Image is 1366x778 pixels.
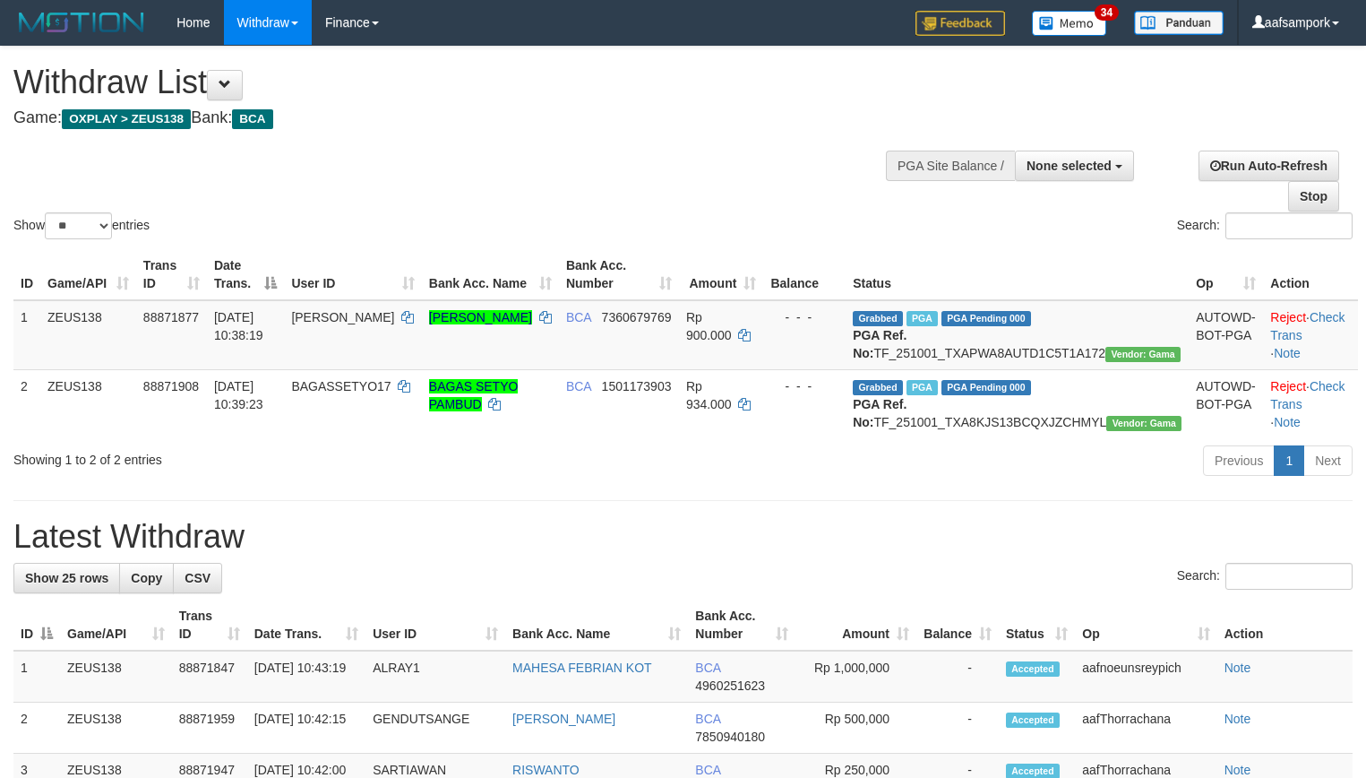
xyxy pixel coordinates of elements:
[13,519,1353,555] h1: Latest Withdraw
[1006,661,1060,677] span: Accepted
[1198,151,1339,181] a: Run Auto-Refresh
[1177,212,1353,239] label: Search:
[143,310,199,324] span: 88871877
[853,328,906,360] b: PGA Ref. No:
[172,651,247,703] td: 88871847
[13,369,40,438] td: 2
[172,703,247,754] td: 88871959
[247,703,365,754] td: [DATE] 10:42:15
[13,109,893,127] h4: Game: Bank:
[695,661,720,675] span: BCA
[1203,445,1275,476] a: Previous
[853,397,906,429] b: PGA Ref. No:
[512,661,652,675] a: MAHESA FEBRIAN KOT
[695,763,720,777] span: BCA
[1288,181,1339,212] a: Stop
[846,300,1189,370] td: TF_251001_TXAPWA8AUTD1C5T1A172
[40,300,136,370] td: ZEUS138
[1134,11,1224,35] img: panduan.png
[999,600,1075,651] th: Status: activate to sort column ascending
[13,65,893,100] h1: Withdraw List
[13,249,40,300] th: ID
[207,249,284,300] th: Date Trans.: activate to sort column descending
[247,600,365,651] th: Date Trans.: activate to sort column ascending
[422,249,559,300] th: Bank Acc. Name: activate to sort column ascending
[566,379,591,393] span: BCA
[13,563,120,593] a: Show 25 rows
[763,249,846,300] th: Balance
[602,379,672,393] span: Copy 1501173903 to clipboard
[512,712,615,726] a: [PERSON_NAME]
[13,212,150,239] label: Show entries
[232,109,272,129] span: BCA
[853,311,903,326] span: Grabbed
[1075,703,1216,754] td: aafThorrachana
[40,369,136,438] td: ZEUS138
[1189,300,1263,370] td: AUTOWD-BOT-PGA
[916,600,999,651] th: Balance: activate to sort column ascending
[1217,600,1353,651] th: Action
[291,310,394,324] span: [PERSON_NAME]
[679,249,764,300] th: Amount: activate to sort column ascending
[686,379,732,411] span: Rp 934.000
[1189,249,1263,300] th: Op: activate to sort column ascending
[1032,11,1107,36] img: Button%20Memo.svg
[695,730,765,744] span: Copy 7850940180 to clipboard
[559,249,679,300] th: Bank Acc. Number: activate to sort column ascending
[1224,763,1251,777] a: Note
[886,151,1015,181] div: PGA Site Balance /
[512,763,580,777] a: RISWANTO
[60,651,172,703] td: ZEUS138
[795,651,916,703] td: Rp 1,000,000
[172,600,247,651] th: Trans ID: activate to sort column ascending
[853,380,903,395] span: Grabbed
[62,109,191,129] span: OXPLAY > ZEUS138
[291,379,391,393] span: BAGASSETYO17
[915,11,1005,36] img: Feedback.jpg
[365,703,505,754] td: GENDUTSANGE
[505,600,688,651] th: Bank Acc. Name: activate to sort column ascending
[1075,600,1216,651] th: Op: activate to sort column ascending
[13,703,60,754] td: 2
[1263,369,1358,438] td: · ·
[13,9,150,36] img: MOTION_logo.png
[429,379,519,411] a: BAGAS SETYO PAMBUD
[143,379,199,393] span: 88871908
[686,310,732,342] span: Rp 900.000
[1270,379,1345,411] a: Check Trans
[119,563,174,593] a: Copy
[1274,346,1301,360] a: Note
[284,249,421,300] th: User ID: activate to sort column ascending
[1303,445,1353,476] a: Next
[941,380,1031,395] span: PGA Pending
[688,600,795,651] th: Bank Acc. Number: activate to sort column ascending
[365,651,505,703] td: ALRAY1
[185,571,210,585] span: CSV
[1274,415,1301,429] a: Note
[1106,416,1181,431] span: Vendor URL: https://trx31.1velocity.biz
[1027,159,1112,173] span: None selected
[1075,651,1216,703] td: aafnoeunsreypich
[214,379,263,411] span: [DATE] 10:39:23
[566,310,591,324] span: BCA
[13,600,60,651] th: ID: activate to sort column descending
[916,703,999,754] td: -
[906,380,938,395] span: Marked by aafnoeunsreypich
[941,311,1031,326] span: PGA Pending
[906,311,938,326] span: Marked by aafnoeunsreypich
[40,249,136,300] th: Game/API: activate to sort column ascending
[1263,300,1358,370] td: · ·
[846,369,1189,438] td: TF_251001_TXA8KJS13BCQXJZCHMYL
[365,600,505,651] th: User ID: activate to sort column ascending
[60,600,172,651] th: Game/API: activate to sort column ascending
[173,563,222,593] a: CSV
[1105,347,1181,362] span: Vendor URL: https://trx31.1velocity.biz
[1274,445,1304,476] a: 1
[1177,563,1353,590] label: Search:
[770,308,838,326] div: - - -
[695,712,720,726] span: BCA
[1015,151,1134,181] button: None selected
[1263,249,1358,300] th: Action
[916,651,999,703] td: -
[1225,563,1353,590] input: Search:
